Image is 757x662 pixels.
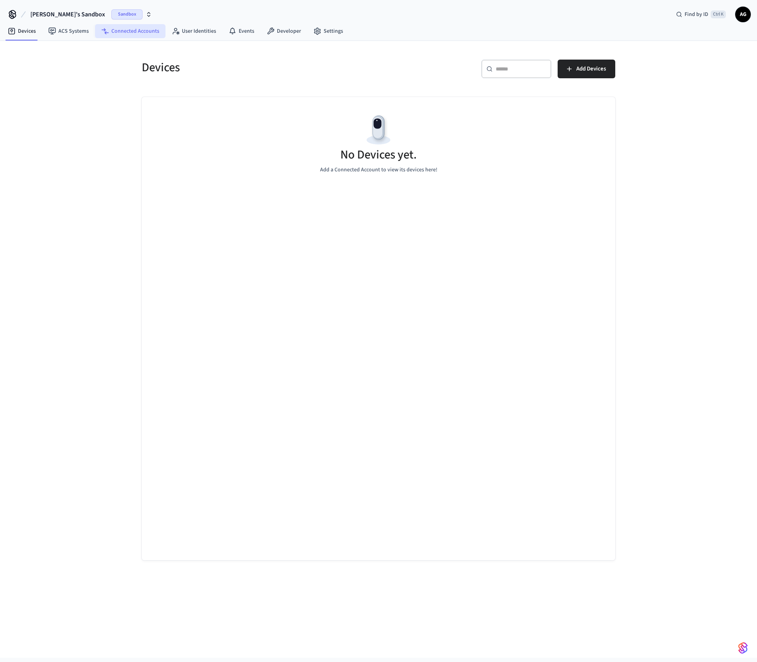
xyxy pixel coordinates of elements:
[735,7,751,22] button: AG
[320,166,437,174] p: Add a Connected Account to view its devices here!
[558,60,615,78] button: Add Devices
[361,113,396,148] img: Devices Empty State
[42,24,95,38] a: ACS Systems
[738,642,748,654] img: SeamLogoGradient.69752ec5.svg
[165,24,222,38] a: User Identities
[111,9,143,19] span: Sandbox
[2,24,42,38] a: Devices
[30,10,105,19] span: [PERSON_NAME]'s Sandbox
[685,11,708,18] span: Find by ID
[576,64,606,74] span: Add Devices
[340,147,417,163] h5: No Devices yet.
[261,24,307,38] a: Developer
[142,60,374,76] h5: Devices
[670,7,732,21] div: Find by IDCtrl K
[711,11,726,18] span: Ctrl K
[307,24,349,38] a: Settings
[95,24,165,38] a: Connected Accounts
[736,7,750,21] span: AG
[222,24,261,38] a: Events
